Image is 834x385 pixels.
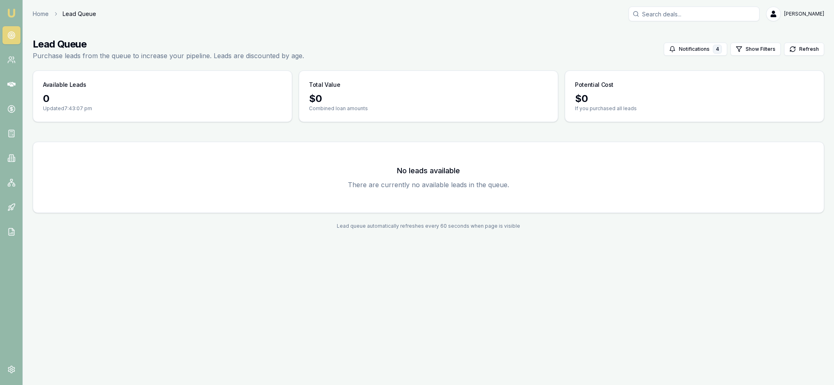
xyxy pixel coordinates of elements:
span: [PERSON_NAME] [784,11,824,17]
span: Lead Queue [63,10,96,18]
h1: Lead Queue [33,38,304,51]
p: Updated 7:43:07 pm [43,105,282,112]
p: Combined loan amounts [309,105,548,112]
img: emu-icon-u.png [7,8,16,18]
div: $ 0 [575,92,814,105]
div: 4 [713,45,722,54]
p: There are currently no available leads in the queue. [43,180,814,190]
h3: Total Value [309,81,340,89]
h3: Potential Cost [575,81,613,89]
h3: Available Leads [43,81,86,89]
p: Purchase leads from the queue to increase your pipeline. Leads are discounted by age. [33,51,304,61]
button: Show Filters [730,43,781,56]
a: Home [33,10,49,18]
div: 0 [43,92,282,105]
nav: breadcrumb [33,10,96,18]
input: Search deals [629,7,760,21]
button: Refresh [784,43,824,56]
div: $ 0 [309,92,548,105]
h3: No leads available [43,165,814,177]
button: Notifications4 [664,43,727,56]
div: Lead queue automatically refreshes every 60 seconds when page is visible [33,223,824,229]
p: If you purchased all leads [575,105,814,112]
